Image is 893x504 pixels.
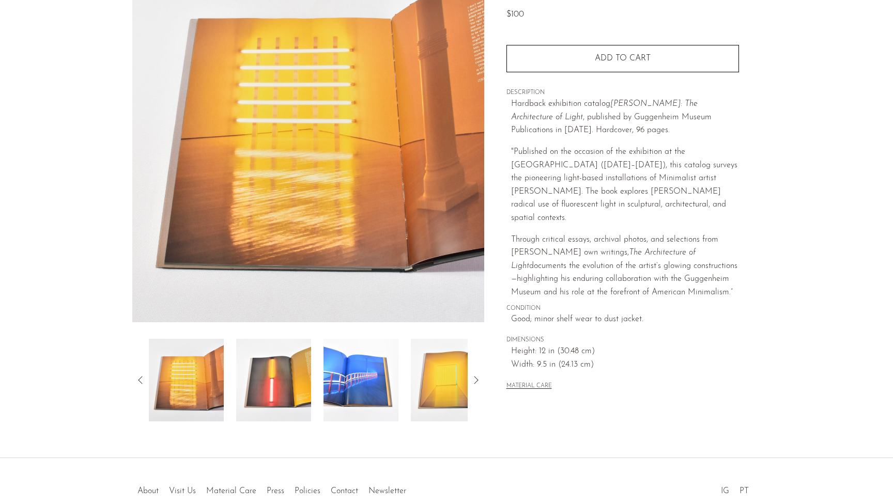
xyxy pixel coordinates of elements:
a: Contact [331,487,358,495]
ul: Quick links [132,479,411,498]
span: DESCRIPTION [506,88,739,98]
span: DIMENSIONS [506,336,739,345]
img: The Architecture of Light [324,339,398,421]
img: The Architecture of Light [411,339,486,421]
a: Material Care [206,487,256,495]
p: Hardback exhibition catalog , published by Guggenheim Museum Publications in [DATE]. Hardcover, 9... [511,98,739,137]
a: Press [267,487,284,495]
p: "Published on the occasion of the exhibition at the [GEOGRAPHIC_DATA] ([DATE]–[DATE]), this catal... [511,146,739,225]
span: Add to cart [595,54,651,62]
span: $100 [506,10,524,19]
img: The Architecture of Light [149,339,224,421]
img: The Architecture of Light [236,339,311,421]
a: IG [721,487,729,495]
a: Visit Us [169,487,196,495]
em: [PERSON_NAME]: The Architecture of Light [511,100,698,121]
span: Width: 9.5 in (24.13 cm) [511,358,739,372]
p: Through critical essays, archival photos, and selections from [PERSON_NAME] own writings, documen... [511,233,739,300]
button: MATERIAL CARE [506,383,552,390]
span: CONDITION [506,304,739,313]
a: About [137,487,159,495]
a: Policies [295,487,320,495]
em: The Architecture of Light [511,248,696,270]
a: PT [740,487,749,495]
button: Add to cart [506,45,739,72]
ul: Social Medias [716,479,754,498]
span: Good; minor shelf wear to dust jacket. [511,313,739,326]
span: Height: 12 in (30.48 cm) [511,345,739,358]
